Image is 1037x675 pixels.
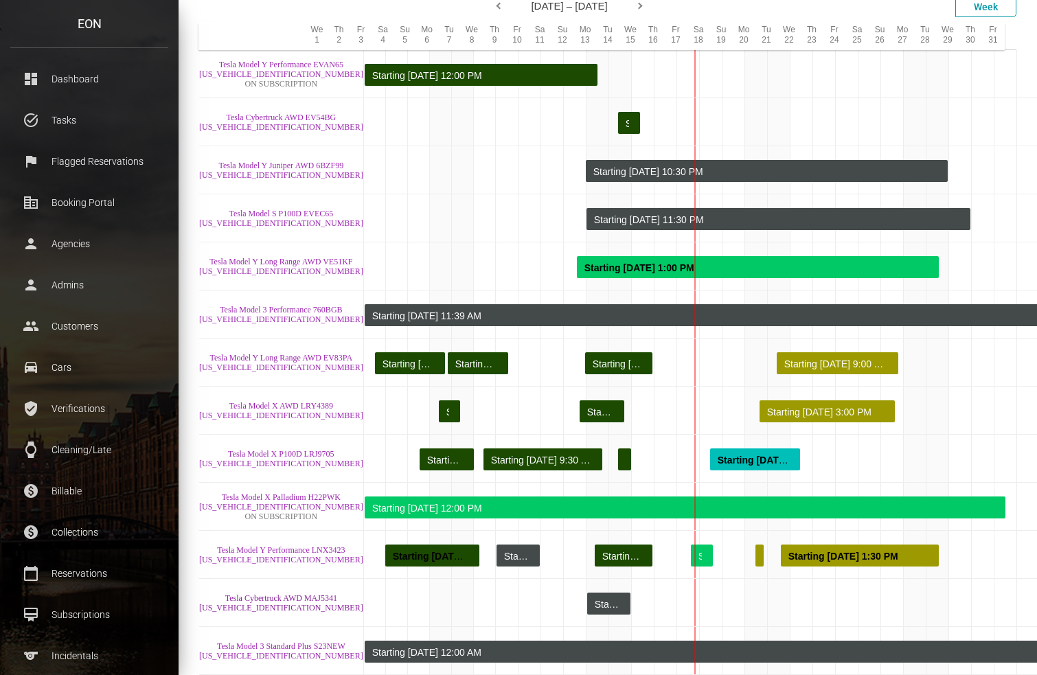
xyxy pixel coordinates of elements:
[483,448,602,470] div: Rented for 5 days, 7 hours by Andre Aboulian . Current status is completed .
[760,400,895,422] div: Rented for 6 days by Daniel Campbell-Benson . Current status is verified .
[602,545,641,567] div: Starting [DATE] 8:00 AM
[350,23,372,49] div: Fr 3
[372,497,994,519] div: Starting [DATE] 12:00 PM
[199,531,364,579] td: Tesla Model Y Performance LNX3423 5YJYGDEF0LF037767
[460,23,483,49] div: We 8
[618,112,640,134] div: Rented for 23 hours by John Shannon . Current status is completed .
[483,23,505,49] div: Th 9
[823,23,845,49] div: Fr 24
[587,593,630,615] div: Rented for 2 days by Admin Block . Current status is rental .
[891,23,913,49] div: Mo 27
[10,556,168,591] a: calendar_today Reservations
[687,23,709,49] div: Sa 18
[585,352,652,374] div: Rented for 3 days by Xinyan Wang . Current status is completed .
[528,23,551,49] div: Sa 11
[593,353,641,375] div: Starting [DATE] 10:00 PM
[455,353,497,375] div: Starting [DATE] 6:00 PM
[21,192,158,213] p: Booking Portal
[641,23,664,49] div: Th 16
[587,401,613,423] div: Starting [DATE] 4:00 PM
[710,448,800,470] div: Rented for 4 days by Jung Kyun Kim . Current status is confirmed .
[199,194,364,242] td: Tesla Model S P100D EVEC65 5YJSA1E51NF486634
[586,160,948,182] div: Rented for 16 days by Admin Block . Current status is rental .
[913,23,936,49] div: Tu 28
[306,23,328,49] div: We 1
[244,512,317,521] span: ON SUBSCRIPTION
[199,98,364,146] td: Tesla Cybertruck AWD EV54BG 7G2CEHED1RA032750
[372,23,394,49] div: Sa 4
[199,353,363,372] a: Tesla Model Y Long Range AWD EV83PA [US_VEHICLE_IDENTIFICATION_NUMBER]
[21,69,158,89] p: Dashboard
[577,256,939,278] div: Rented for 16 days by farahnaz johannsen . Current status is rental .
[584,262,694,273] strong: Starting [DATE] 1:00 PM
[505,23,528,49] div: Fr 10
[767,401,884,423] div: Starting [DATE] 3:00 PM
[10,62,168,96] a: dashboard Dashboard
[199,305,363,324] a: Tesla Model 3 Performance 760BGB [US_VEHICLE_IDENTIFICATION_NUMBER]
[10,144,168,179] a: flag Flagged Reservations
[732,23,755,49] div: Mo 20
[372,65,586,87] div: Starting [DATE] 12:00 PM
[199,387,364,435] td: Tesla Model X AWD LRY4389 5YJXCDE26LF235113
[664,23,687,49] div: Fr 17
[10,309,168,343] a: people Customers
[868,23,891,49] div: Su 26
[244,79,317,89] span: ON SUBSCRIPTION
[21,233,158,254] p: Agencies
[199,579,364,627] td: Tesla Cybertruck AWD MAJ5341 7G2CEHED0RA013087
[394,23,415,49] div: Su 5
[199,593,363,613] a: Tesla Cybertruck AWD MAJ5341 [US_VEHICLE_IDENTIFICATION_NUMBER]
[199,50,364,98] td: Tesla Model Y Performance EVAN65 7SAYGDEF4NF444965 ON SUBSCRIPTION
[718,455,833,466] strong: Starting [DATE] 10:00 AM
[199,209,363,228] a: Tesla Model S P100D EVEC65 [US_VEHICLE_IDENTIFICATION_NUMBER]
[10,185,168,220] a: corporate_fare Booking Portal
[497,545,540,567] div: Rented for 1 day, 23 hours by Admin Block . Current status is rental .
[10,350,168,385] a: drive_eta Cars
[199,492,363,512] a: Tesla Model X Palladium H22PWK [US_VEHICLE_IDENTIFICATION_NUMBER]
[595,593,619,615] div: Starting [DATE] 12:00 AM
[21,316,158,336] p: Customers
[375,352,445,374] div: Rented for 3 days, 5 hours by Ruiyang Chen . Current status is completed .
[21,645,158,666] p: Incidentals
[981,23,1004,49] div: Fr 31
[709,23,732,49] div: Su 19
[593,161,937,183] div: Starting [DATE] 10:30 PM
[936,23,959,49] div: We 29
[21,151,158,172] p: Flagged Reservations
[10,639,168,673] a: sports Incidentals
[199,242,364,290] td: Tesla Model Y Long Range AWD VE51KF 7SAYGDEE3PA172500
[21,481,158,501] p: Billable
[199,60,363,79] a: Tesla Model Y Performance EVAN65 [US_VEHICLE_IDENTIFICATION_NUMBER]
[199,113,363,132] a: Tesla Cybertruck AWD EV54BG [US_VEHICLE_IDENTIFICATION_NUMBER]
[420,448,474,470] div: Rented for 2 days, 12 hours by William Klippgen . Current status is completed .
[448,352,508,374] div: Rented for 2 days, 19 hours by Andrea Calabria . Current status is completed .
[21,110,158,130] p: Tasks
[781,545,939,567] div: Rented for 7 days by Barbara Glaize . Current status is verified .
[10,474,168,508] a: paid Billable
[10,268,168,302] a: person Admins
[199,449,363,468] a: Tesla Model X P100D LRJ9705 [US_VEHICLE_IDENTIFICATION_NUMBER]
[199,146,364,194] td: Tesla Model Y Juniper AWD 6BZF99 7SAYGDED7TF385311
[21,563,158,584] p: Reservations
[21,522,158,542] p: Collections
[21,275,158,295] p: Admins
[691,545,713,567] div: Rented for 1 day by Elijah Mishkind . Current status is rental .
[777,352,898,374] div: Rented for 5 days, 9 hours by Ryotaro Fujii . Current status is verified .
[199,401,363,420] a: Tesla Model X AWD LRY4389 [US_VEHICLE_IDENTIFICATION_NUMBER]
[618,448,631,470] div: Rented for 14 hours by Michal Igla . Current status is completed .
[788,551,898,562] strong: Starting [DATE] 1:30 PM
[199,339,364,387] td: Tesla Model Y Long Range AWD EV83PA 7SAYGDEE0NF458482
[491,449,591,471] div: Starting [DATE] 9:30 AM
[10,103,168,137] a: task_alt Tasks
[10,515,168,549] a: paid Collections
[199,545,363,564] a: Tesla Model Y Performance LNX3423 [US_VEHICLE_IDENTIFICATION_NUMBER]
[10,433,168,467] a: watch Cleaning/Late
[596,23,619,49] div: Tu 14
[594,209,959,231] div: Starting [DATE] 11:30 PM
[21,357,158,378] p: Cars
[21,439,158,460] p: Cleaning/Late
[573,23,596,49] div: Mo 13
[626,113,629,135] div: Starting [DATE] 9:00 AM
[777,23,800,49] div: We 22
[21,398,158,419] p: Verifications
